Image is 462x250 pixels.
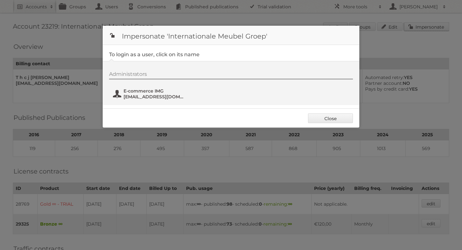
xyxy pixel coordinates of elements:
[109,71,353,79] div: Administrators
[124,88,186,94] span: E-commerce IMG
[112,87,188,100] button: E-commerce IMG [EMAIL_ADDRESS][DOMAIN_NAME]
[103,26,359,45] h1: Impersonate 'Internationale Meubel Groep'
[109,51,200,58] legend: To login as a user, click on its name
[124,94,186,100] span: [EMAIL_ADDRESS][DOMAIN_NAME]
[308,113,353,123] a: Close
